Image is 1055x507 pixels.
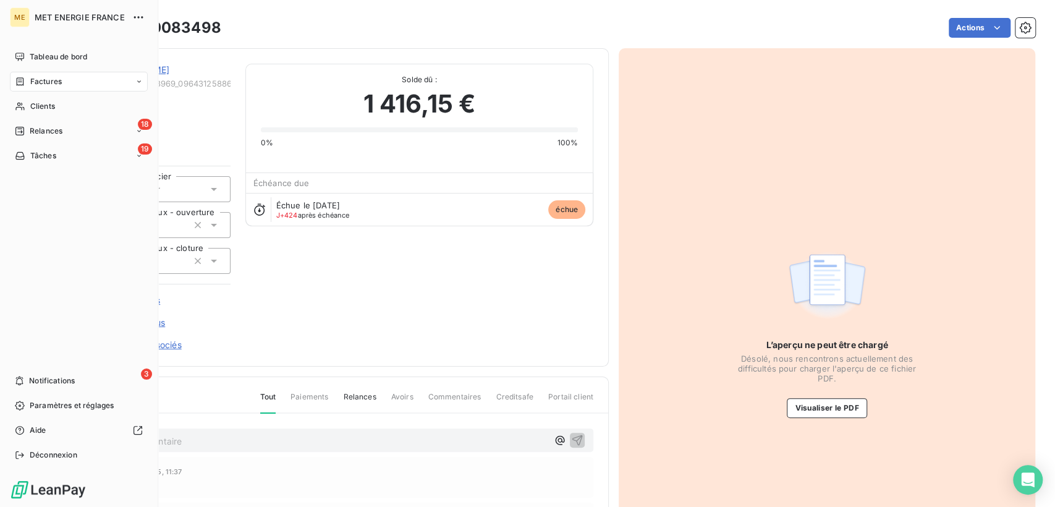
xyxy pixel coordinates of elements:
[276,211,298,219] span: J+424
[391,391,413,412] span: Avoirs
[30,400,114,411] span: Paramètres et réglages
[97,79,231,88] span: METFRA000003969_09643125886501-CA1
[141,369,152,380] span: 3
[138,143,152,155] span: 19
[290,391,328,412] span: Paiements
[496,391,533,412] span: Creditsafe
[728,354,926,383] span: Désolé, nous rencontrons actuellement des difficultés pour charger l'aperçu de ce fichier PDF.
[428,391,481,412] span: Commentaires
[35,12,125,22] span: MET ENERGIE FRANCE
[30,101,55,112] span: Clients
[548,200,585,219] span: échue
[30,425,46,436] span: Aide
[138,119,152,130] span: 18
[253,178,310,188] span: Échéance due
[10,480,87,500] img: Logo LeanPay
[548,391,593,412] span: Portail client
[261,137,273,148] span: 0%
[30,150,56,161] span: Tâches
[30,51,87,62] span: Tableau de bord
[260,391,276,414] span: Tout
[276,211,350,219] span: après échéance
[116,17,221,39] h3: F-000083498
[1013,465,1043,495] div: Open Intercom Messenger
[30,449,77,461] span: Déconnexion
[10,420,148,440] a: Aide
[787,398,866,418] button: Visualiser le PDF
[30,76,62,87] span: Factures
[276,200,340,210] span: Échue le [DATE]
[29,375,75,386] span: Notifications
[30,126,62,137] span: Relances
[557,137,578,148] span: 100%
[261,74,578,85] span: Solde dû :
[363,85,476,122] span: 1 416,15 €
[343,391,376,412] span: Relances
[766,339,888,351] span: L’aperçu ne peut être chargé
[949,18,1011,38] button: Actions
[10,7,30,27] div: ME
[787,247,866,324] img: Empty state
